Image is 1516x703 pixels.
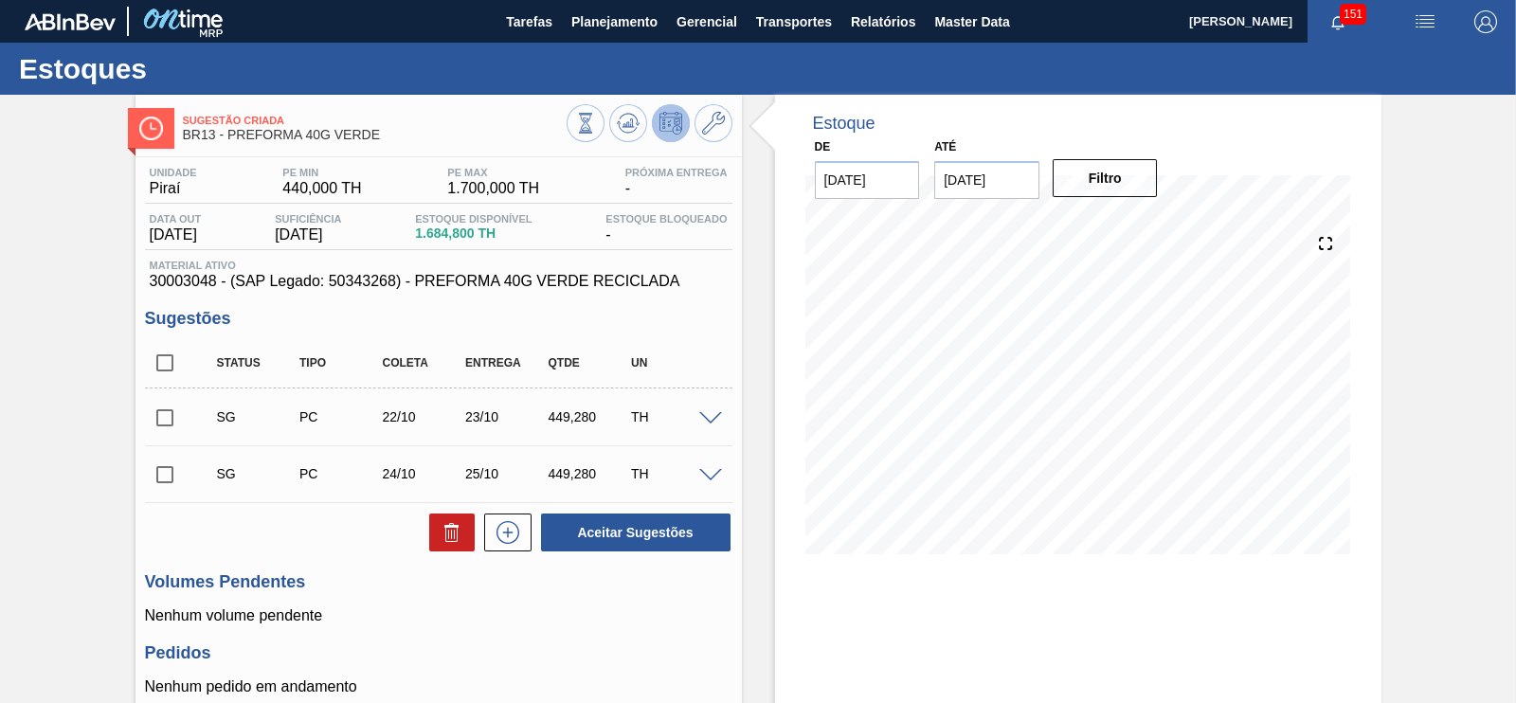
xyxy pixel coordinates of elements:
[544,466,635,481] div: 449,280
[150,226,202,243] span: [DATE]
[295,409,386,424] div: Pedido de Compra
[282,167,361,178] span: PE MIN
[626,409,717,424] div: TH
[378,409,469,424] div: 22/10/2025
[1414,10,1436,33] img: userActions
[19,58,355,80] h1: Estoques
[934,161,1039,199] input: dd/mm/yyyy
[571,10,658,33] span: Planejamento
[25,13,116,30] img: TNhmsLtSVTkK8tSr43FrP2fwEKptu5GPRR3wAAAABJRU5ErkJggg==
[275,213,341,225] span: Suficiência
[934,140,956,153] label: Até
[145,643,732,663] h3: Pedidos
[447,180,539,197] span: 1.700,000 TH
[677,10,737,33] span: Gerencial
[1474,10,1497,33] img: Logout
[934,10,1009,33] span: Master Data
[150,273,728,290] span: 30003048 - (SAP Legado: 50343268) - PREFORMA 40G VERDE RECICLADA
[378,356,469,370] div: Coleta
[460,409,551,424] div: 23/10/2025
[212,356,303,370] div: Status
[626,466,717,481] div: TH
[506,10,552,33] span: Tarefas
[145,572,732,592] h3: Volumes Pendentes
[626,356,717,370] div: UN
[139,117,163,140] img: Ícone
[415,213,532,225] span: Estoque Disponível
[378,466,469,481] div: 24/10/2025
[541,514,731,551] button: Aceitar Sugestões
[150,213,202,225] span: Data out
[145,607,732,624] p: Nenhum volume pendente
[415,226,532,241] span: 1.684,800 TH
[145,678,732,695] p: Nenhum pedido em andamento
[851,10,915,33] span: Relatórios
[544,409,635,424] div: 449,280
[544,356,635,370] div: Qtde
[212,409,303,424] div: Sugestão Criada
[532,512,732,553] div: Aceitar Sugestões
[420,514,475,551] div: Excluir Sugestões
[295,356,386,370] div: Tipo
[609,104,647,142] button: Atualizar Gráfico
[145,309,732,329] h3: Sugestões
[1308,9,1368,35] button: Notificações
[295,466,386,481] div: Pedido de Compra
[183,128,567,142] span: BR13 - PREFORMA 40G VERDE
[183,115,567,126] span: Sugestão Criada
[625,167,728,178] span: Próxima Entrega
[1053,159,1158,197] button: Filtro
[460,466,551,481] div: 25/10/2025
[652,104,690,142] button: Desprogramar Estoque
[756,10,832,33] span: Transportes
[275,226,341,243] span: [DATE]
[475,514,532,551] div: Nova sugestão
[150,167,197,178] span: Unidade
[282,180,361,197] span: 440,000 TH
[460,356,551,370] div: Entrega
[1340,4,1366,25] span: 151
[567,104,605,142] button: Visão Geral dos Estoques
[150,260,728,271] span: Material ativo
[815,161,920,199] input: dd/mm/yyyy
[695,104,732,142] button: Ir ao Master Data / Geral
[212,466,303,481] div: Sugestão Criada
[813,114,875,134] div: Estoque
[601,213,731,243] div: -
[815,140,831,153] label: De
[621,167,732,197] div: -
[150,180,197,197] span: Piraí
[605,213,727,225] span: Estoque Bloqueado
[447,167,539,178] span: PE MAX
